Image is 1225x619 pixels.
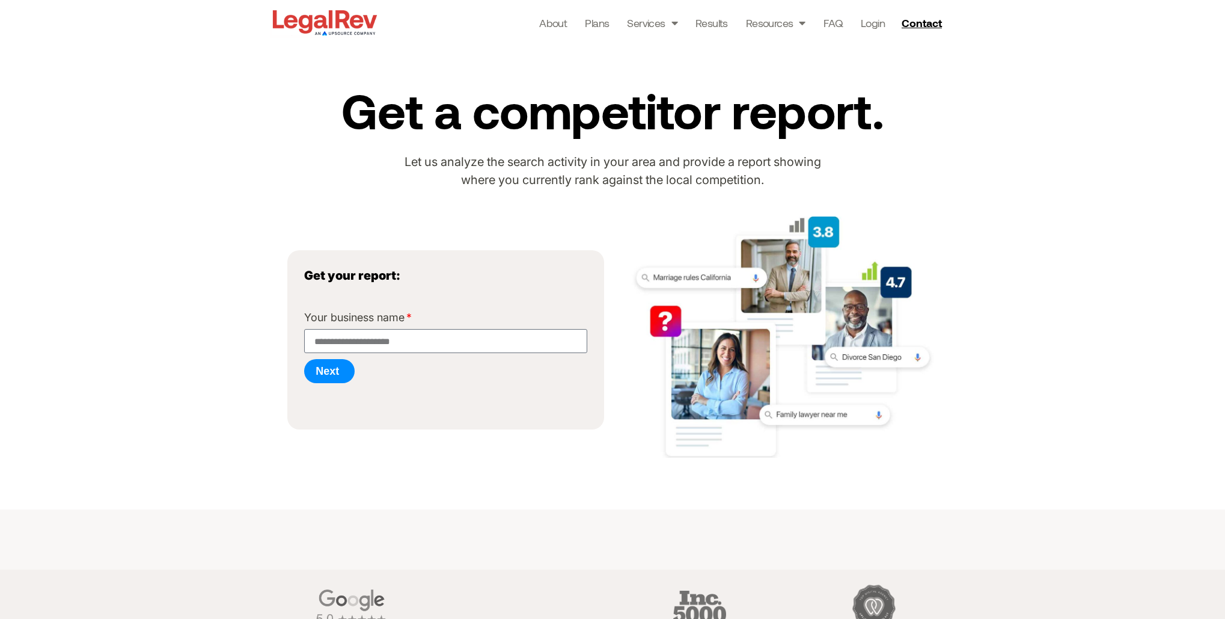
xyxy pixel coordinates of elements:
[389,153,836,189] p: Let us analyze the search activity in your area and provide a report showing where you currently ...
[276,85,949,135] h2: Get a competitor report.
[823,14,843,31] a: FAQ
[539,14,567,31] a: About
[897,13,950,32] a: Contact
[304,268,400,283] strong: Get your report:
[627,14,677,31] a: Services
[695,14,728,31] a: Results
[304,312,587,389] form: RequestReport
[746,14,805,31] a: Resources
[585,14,609,31] a: Plans
[861,14,885,31] a: Login
[902,17,942,28] span: Contact
[304,359,355,383] button: Next
[304,312,412,329] label: Your business name
[539,14,885,31] nav: Menu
